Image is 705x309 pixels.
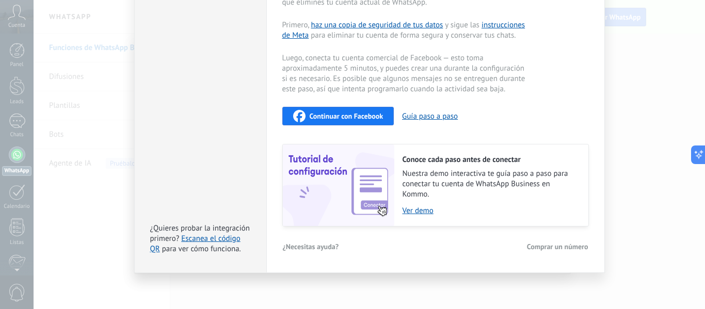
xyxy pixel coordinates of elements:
span: Continuar con Facebook [310,112,383,120]
a: haz una copia de seguridad de tus datos [311,20,443,30]
span: para ver cómo funciona. [162,244,241,254]
button: Continuar con Facebook [282,107,394,125]
a: instrucciones de Meta [282,20,525,40]
span: Luego, conecta tu cuenta comercial de Facebook — esto toma aproximadamente 5 minutos, y puedes cr... [282,53,528,94]
span: ¿Necesitas ayuda? [283,243,339,250]
h2: Conoce cada paso antes de conectar [403,155,578,165]
button: Comprar un número [526,239,589,254]
a: Ver demo [403,206,578,216]
span: Nuestra demo interactiva te guía paso a paso para conectar tu cuenta de WhatsApp Business en Kommo. [403,169,578,200]
span: ¿Quieres probar la integración primero? [150,223,250,243]
a: Escanea el código QR [150,234,241,254]
button: Guía paso a paso [402,111,458,121]
span: Comprar un número [527,243,588,250]
span: Primero, y sigue las para eliminar tu cuenta de forma segura y conservar tus chats. [282,20,528,41]
button: ¿Necesitas ayuda? [282,239,340,254]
